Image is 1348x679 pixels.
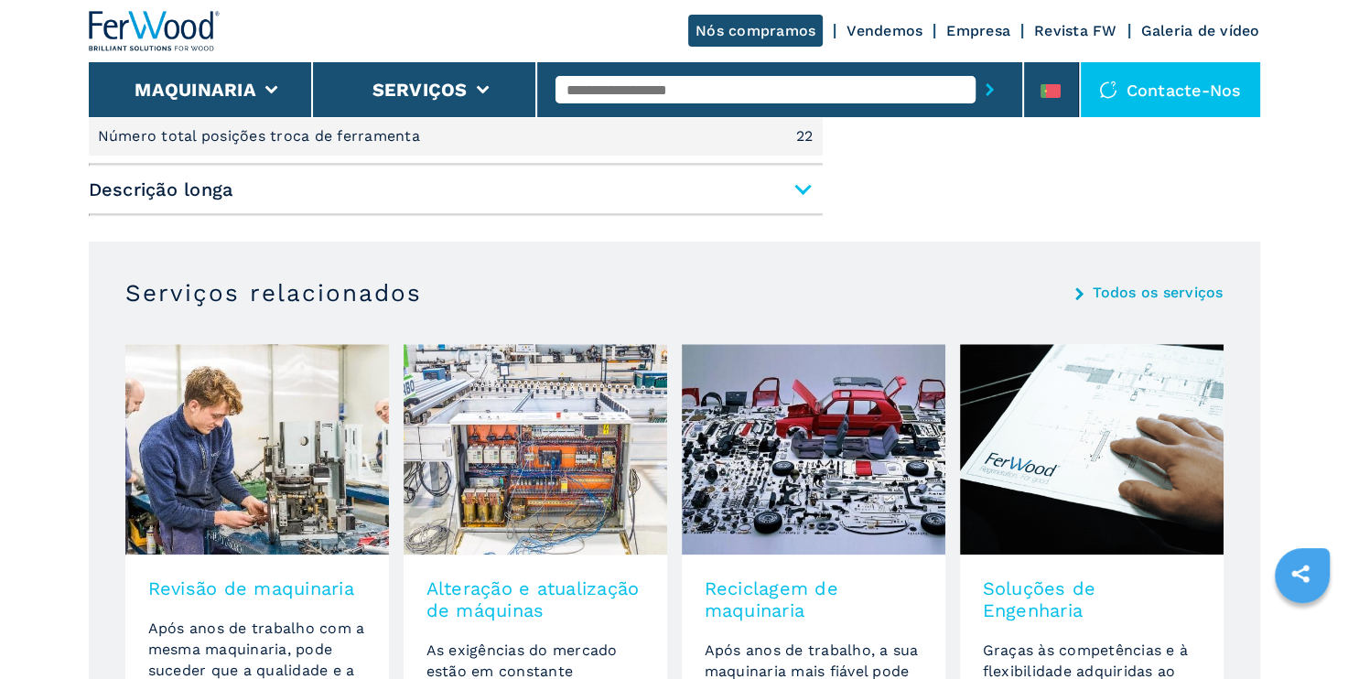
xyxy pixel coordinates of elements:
div: Contacte-nos [1081,62,1260,117]
iframe: Chat [1270,597,1334,665]
h3: Revisão de maquinaria [148,577,366,599]
img: Contacte-nos [1099,81,1117,99]
em: 22 [796,129,814,144]
img: image [960,344,1224,555]
img: image [404,344,667,555]
p: Número total posições troca de ferramenta [98,126,426,146]
img: image [125,344,389,555]
a: Galeria de vídeo [1141,22,1260,39]
button: Maquinaria [135,79,256,101]
h3: Serviços relacionados [125,278,422,307]
img: Ferwood [89,11,221,51]
h3: Reciclagem de maquinaria [705,577,922,621]
a: Empresa [946,22,1010,39]
a: Nós compramos [688,15,823,47]
a: Vendemos [847,22,922,39]
h3: Alteração e atualização de máquinas [426,577,644,621]
img: image [682,344,945,555]
button: Serviços [372,79,468,101]
h3: Soluções de Engenharia [983,577,1201,621]
button: submit-button [976,69,1004,111]
a: Revista FW [1034,22,1117,39]
a: sharethis [1278,551,1323,597]
a: Todos os serviços [1093,286,1223,300]
span: Descrição longa [89,173,823,206]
